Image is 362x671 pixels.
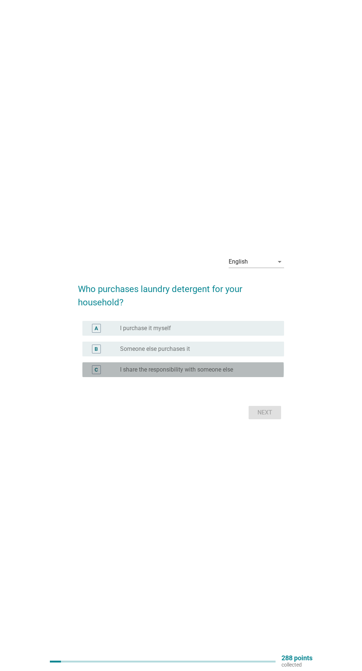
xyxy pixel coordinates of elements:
[275,257,284,266] i: arrow_drop_down
[281,661,313,668] p: collected
[95,324,98,332] div: A
[229,258,248,265] div: English
[78,275,284,309] h2: Who purchases laundry detergent for your household?
[120,366,233,373] label: I share the responsibility with someone else
[120,345,190,353] label: Someone else purchases it
[95,366,98,373] div: C
[95,345,98,353] div: B
[281,655,313,661] p: 288 points
[120,325,171,332] label: I purchase it myself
